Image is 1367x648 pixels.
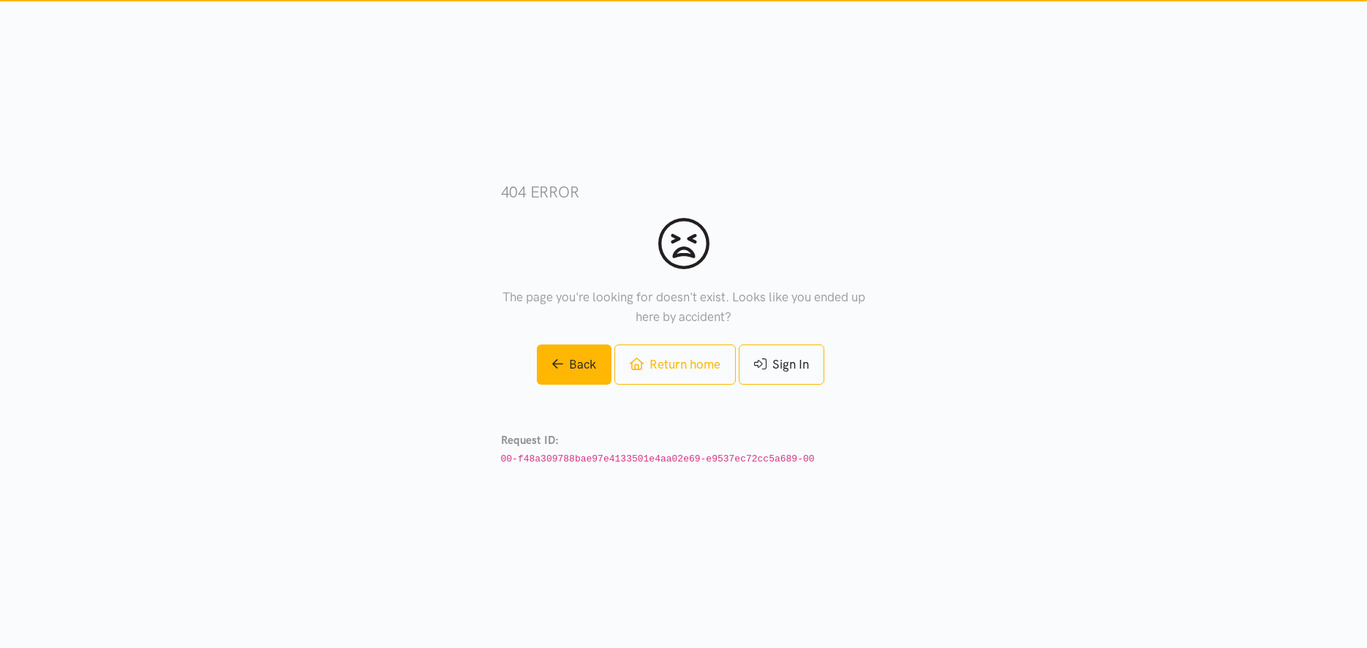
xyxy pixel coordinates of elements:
h3: 404 error [501,181,867,203]
a: Back [537,344,611,385]
strong: Request ID: [501,434,559,447]
a: Return home [614,344,736,385]
code: 00-f48a309788bae97e4133501e4aa02e69-e9537ec72cc5a689-00 [501,453,815,464]
a: Sign In [739,344,824,385]
p: The page you're looking for doesn't exist. Looks like you ended up here by accident? [501,287,867,327]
